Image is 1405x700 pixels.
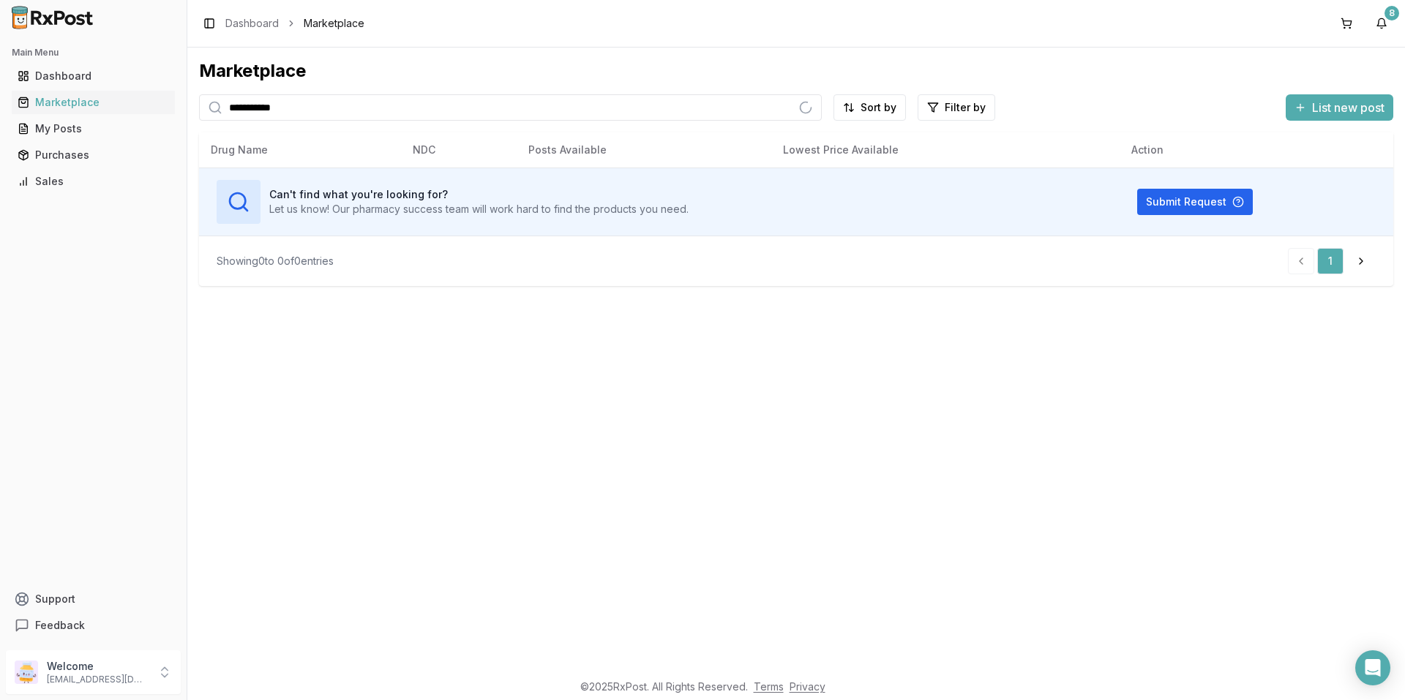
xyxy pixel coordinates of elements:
button: Support [6,586,181,612]
a: List new post [1286,102,1393,116]
a: Dashboard [12,63,175,89]
button: Submit Request [1137,189,1253,215]
p: Let us know! Our pharmacy success team will work hard to find the products you need. [269,202,689,217]
button: Dashboard [6,64,181,88]
div: Purchases [18,148,169,162]
a: Purchases [12,142,175,168]
span: List new post [1312,99,1385,116]
th: Lowest Price Available [771,132,1120,168]
div: Sales [18,174,169,189]
span: Feedback [35,618,85,633]
a: Privacy [790,680,825,693]
a: Go to next page [1346,248,1376,274]
nav: pagination [1288,248,1376,274]
button: 8 [1370,12,1393,35]
button: My Posts [6,117,181,140]
h3: Can't find what you're looking for? [269,187,689,202]
div: Open Intercom Messenger [1355,650,1390,685]
img: User avatar [15,661,38,684]
button: Sort by [833,94,906,121]
th: NDC [401,132,517,168]
th: Drug Name [199,132,401,168]
span: Marketplace [304,16,364,31]
a: Terms [754,680,784,693]
button: Filter by [918,94,995,121]
th: Action [1120,132,1393,168]
a: Marketplace [12,89,175,116]
div: Marketplace [18,95,169,110]
nav: breadcrumb [225,16,364,31]
p: [EMAIL_ADDRESS][DOMAIN_NAME] [47,674,149,685]
button: List new post [1286,94,1393,121]
div: My Posts [18,121,169,136]
div: 8 [1385,6,1399,20]
h2: Main Menu [12,47,175,59]
div: Showing 0 to 0 of 0 entries [217,254,334,268]
button: Sales [6,170,181,193]
p: Welcome [47,659,149,674]
button: Feedback [6,612,181,639]
a: Sales [12,168,175,195]
div: Marketplace [199,59,1393,83]
a: 1 [1317,248,1344,274]
div: Dashboard [18,69,169,83]
a: My Posts [12,116,175,142]
span: Filter by [945,100,986,115]
th: Posts Available [517,132,771,168]
img: RxPost Logo [6,6,100,29]
span: Sort by [861,100,896,115]
button: Marketplace [6,91,181,114]
button: Purchases [6,143,181,167]
a: Dashboard [225,16,279,31]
